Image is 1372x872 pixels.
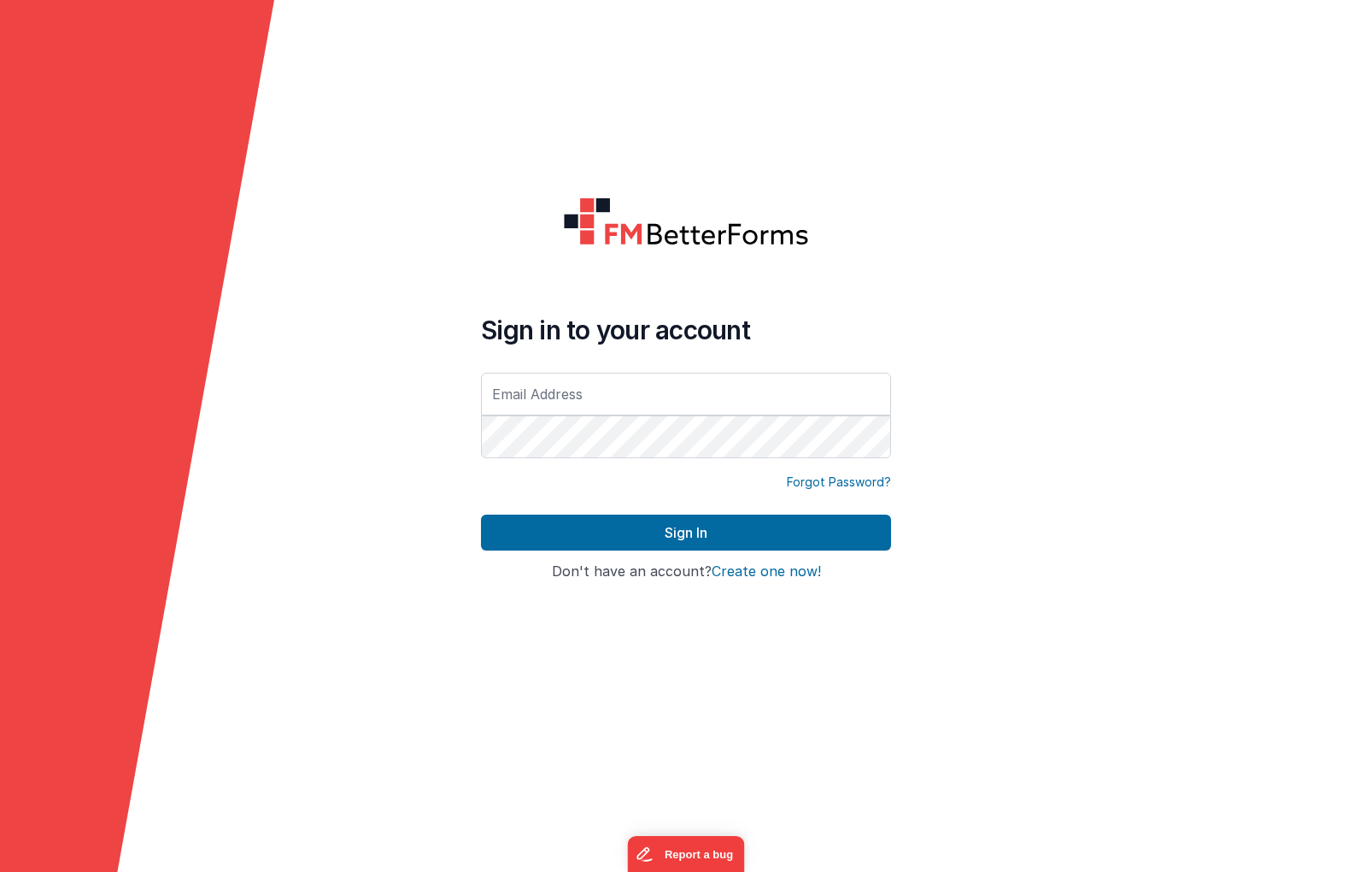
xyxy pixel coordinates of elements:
a: Forgot Password? [787,474,891,491]
h4: Don't have an account? [481,564,891,580]
button: Create one now! [712,564,821,580]
h4: Sign in to your account [481,315,891,345]
button: Sign In [481,515,891,551]
iframe: Marker.io feedback button [628,836,745,872]
input: Email Address [481,373,891,415]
